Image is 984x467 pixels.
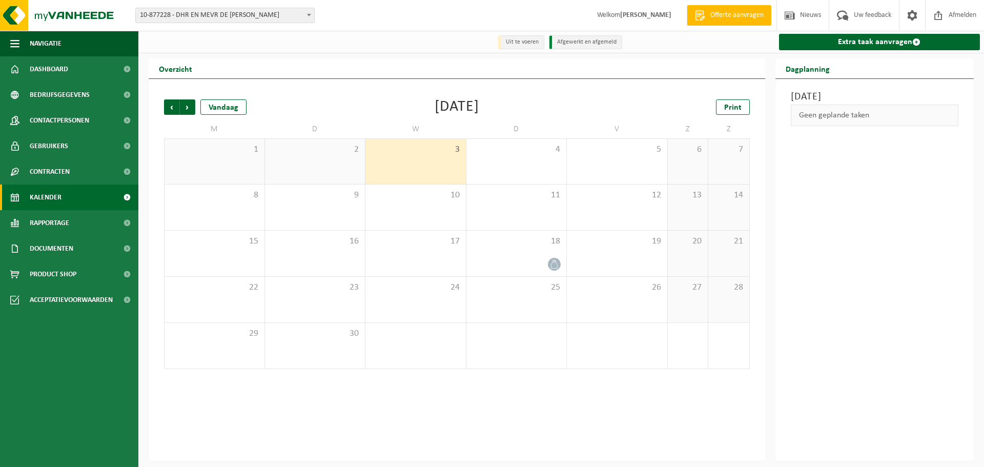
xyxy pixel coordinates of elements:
[673,282,703,293] span: 27
[170,328,259,339] span: 29
[270,328,360,339] span: 30
[30,82,90,108] span: Bedrijfsgegevens
[713,236,744,247] span: 21
[371,282,461,293] span: 24
[135,8,315,23] span: 10-877228 - DHR EN MEVR DE JAEGER-LAUREYNS - MALDEGEM
[713,190,744,201] span: 14
[371,144,461,155] span: 3
[270,236,360,247] span: 16
[435,99,479,115] div: [DATE]
[724,104,742,112] span: Print
[170,190,259,201] span: 8
[708,120,749,138] td: Z
[30,261,76,287] span: Product Shop
[30,108,89,133] span: Contactpersonen
[30,287,113,313] span: Acceptatievoorwaarden
[713,144,744,155] span: 7
[265,120,366,138] td: D
[572,144,662,155] span: 5
[180,99,195,115] span: Volgende
[371,190,461,201] span: 10
[30,133,68,159] span: Gebruikers
[549,35,622,49] li: Afgewerkt en afgemeld
[673,144,703,155] span: 6
[30,56,68,82] span: Dashboard
[170,236,259,247] span: 15
[30,31,61,56] span: Navigatie
[775,58,840,78] h2: Dagplanning
[673,190,703,201] span: 13
[164,99,179,115] span: Vorige
[30,185,61,210] span: Kalender
[270,282,360,293] span: 23
[687,5,771,26] a: Offerte aanvragen
[471,144,562,155] span: 4
[567,120,668,138] td: V
[572,282,662,293] span: 26
[791,89,959,105] h3: [DATE]
[716,99,750,115] a: Print
[30,159,70,185] span: Contracten
[471,282,562,293] span: 25
[30,236,73,261] span: Documenten
[170,282,259,293] span: 22
[270,190,360,201] span: 9
[371,236,461,247] span: 17
[668,120,709,138] td: Z
[708,10,766,21] span: Offerte aanvragen
[200,99,247,115] div: Vandaag
[471,190,562,201] span: 11
[620,11,671,19] strong: [PERSON_NAME]
[673,236,703,247] span: 20
[572,190,662,201] span: 12
[149,58,202,78] h2: Overzicht
[779,34,980,50] a: Extra taak aanvragen
[365,120,466,138] td: W
[136,8,314,23] span: 10-877228 - DHR EN MEVR DE JAEGER-LAUREYNS - MALDEGEM
[170,144,259,155] span: 1
[466,120,567,138] td: D
[30,210,69,236] span: Rapportage
[471,236,562,247] span: 18
[791,105,959,126] div: Geen geplande taken
[713,282,744,293] span: 28
[572,236,662,247] span: 19
[164,120,265,138] td: M
[498,35,544,49] li: Uit te voeren
[270,144,360,155] span: 2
